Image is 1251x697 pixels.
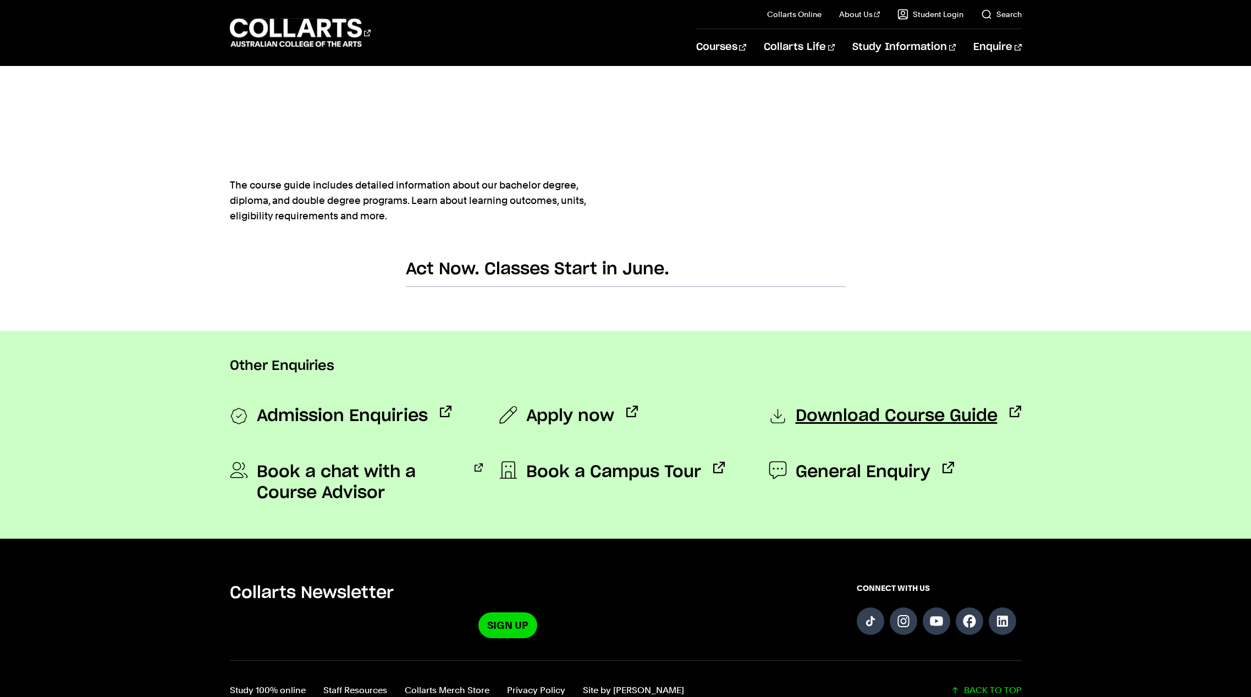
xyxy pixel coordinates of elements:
a: Book a chat with a Course Advisor [230,462,483,504]
a: Collarts Life [764,29,835,65]
a: Book a Campus Tour [499,462,725,483]
a: Courses [696,29,746,65]
a: Study Information [852,29,956,65]
span: Download Course Guide [796,406,998,428]
a: Sign Up [478,612,537,638]
h2: Act Now. Classes Start in June. [406,259,846,287]
a: Follow us on LinkedIn [989,607,1016,635]
div: Go to homepage [230,17,371,48]
a: Follow us on Facebook [956,607,983,635]
div: Connect with us on social media [857,583,1022,638]
a: Follow us on TikTok [857,607,884,635]
h5: Collarts Newsletter [230,583,786,604]
span: General Enquiry [796,462,930,483]
a: Follow us on YouTube [923,607,950,635]
a: About Us [839,9,880,20]
a: Student Login [897,9,963,20]
a: Download Course Guide [769,406,1021,428]
a: Apply now [499,406,638,427]
a: Enquire [973,29,1021,65]
span: Apply now [526,406,614,427]
a: General Enquiry [769,462,954,483]
a: Admission Enquiries [230,406,451,428]
p: The course guide includes detailed information about our bachelor degree, diploma, and double deg... [230,178,591,224]
span: CONNECT WITH US [857,583,1022,594]
p: Other Enquiries [230,357,1022,375]
a: Follow us on Instagram [890,607,917,635]
a: Search [981,9,1022,20]
a: Collarts Online [767,9,822,20]
span: Admission Enquiries [257,406,428,428]
span: Book a Campus Tour [526,462,701,483]
span: Book a chat with a Course Advisor [257,462,462,504]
